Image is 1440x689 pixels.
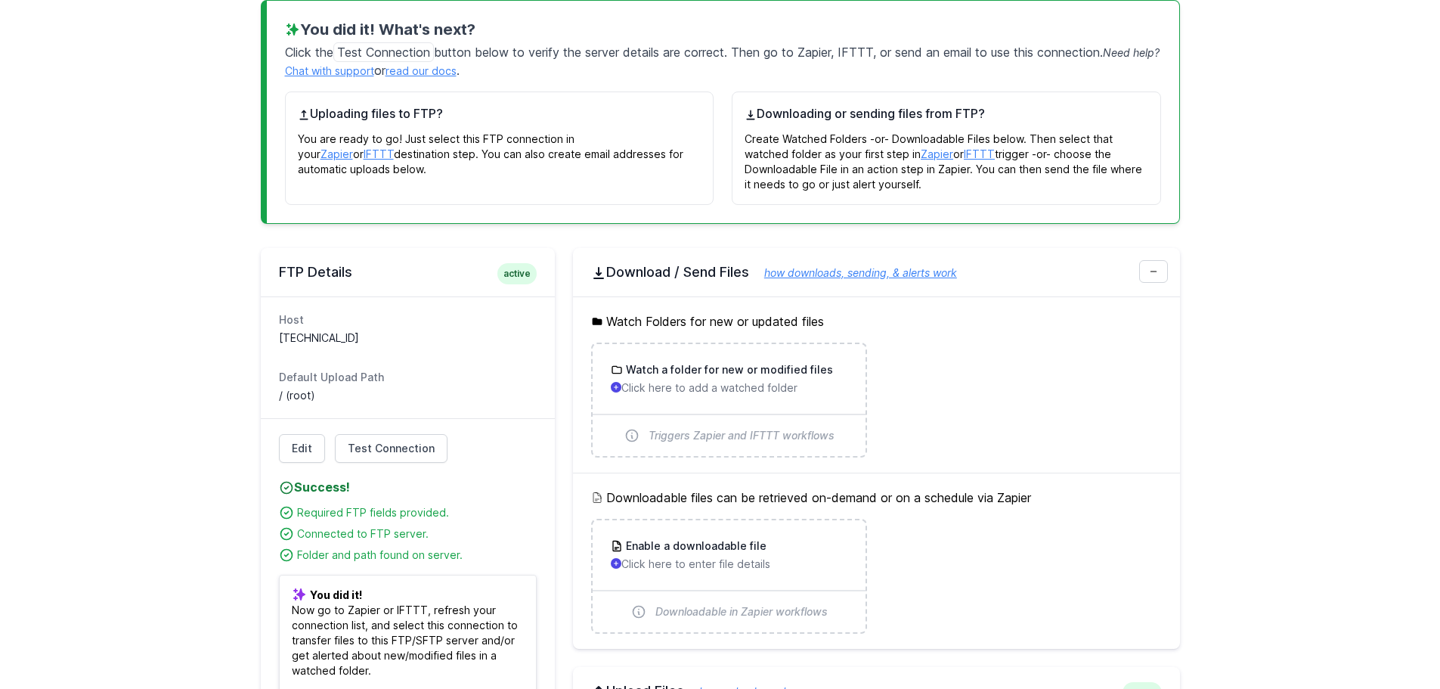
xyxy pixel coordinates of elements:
[297,505,537,520] div: Required FTP fields provided.
[593,344,866,456] a: Watch a folder for new or modified files Click here to add a watched folder Triggers Zapier and I...
[335,434,447,463] a: Test Connection
[591,489,1162,507] h5: Downloadable files can be retrieved on-demand or on a schedule via Zapier
[279,331,537,346] dd: [TECHNICAL_ID]
[497,263,537,284] span: active
[285,64,374,77] a: Chat with support
[649,428,835,443] span: Triggers Zapier and IFTTT workflows
[964,147,995,160] a: IFTTT
[310,588,362,601] b: You did it!
[279,263,537,281] h2: FTP Details
[279,312,537,327] dt: Host
[745,123,1148,192] p: Create Watched Folders -or- Downloadable Files below. Then select that watched folder as your fir...
[279,478,537,496] h4: Success!
[321,147,353,160] a: Zapier
[297,548,537,563] div: Folder and path found on server.
[348,441,435,456] span: Test Connection
[333,42,434,62] span: Test Connection
[745,104,1148,123] h4: Downloading or sending files from FTP?
[279,434,325,463] a: Edit
[611,380,847,396] p: Click here to add a watched folder
[749,266,957,279] a: how downloads, sending, & alerts work
[364,147,394,160] a: IFTTT
[921,147,953,160] a: Zapier
[623,362,833,377] h3: Watch a folder for new or modified files
[593,520,866,632] a: Enable a downloadable file Click here to enter file details Downloadable in Zapier workflows
[279,388,537,403] dd: / (root)
[1364,613,1422,671] iframe: Drift Widget Chat Controller
[591,312,1162,331] h5: Watch Folders for new or updated files
[298,104,701,123] h4: Uploading files to FTP?
[1103,46,1160,59] span: Need help?
[623,538,766,554] h3: Enable a downloadable file
[591,263,1162,281] h2: Download / Send Files
[386,64,457,77] a: read our docs
[279,370,537,385] dt: Default Upload Path
[655,604,828,619] span: Downloadable in Zapier workflows
[285,40,1161,79] p: Click the button below to verify the server details are correct. Then go to Zapier, IFTTT, or sen...
[297,526,537,542] div: Connected to FTP server.
[298,123,701,177] p: You are ready to go! Just select this FTP connection in your or destination step. You can also cr...
[285,19,1161,40] h3: You did it! What's next?
[611,557,847,572] p: Click here to enter file details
